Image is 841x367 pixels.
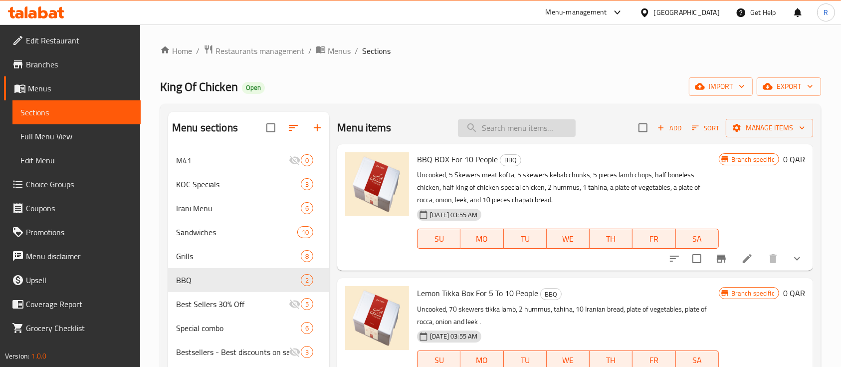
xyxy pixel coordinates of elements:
[541,289,561,300] span: BBQ
[464,232,499,246] span: MO
[20,154,133,166] span: Edit Menu
[176,154,289,166] span: M41
[301,202,313,214] div: items
[26,226,133,238] span: Promotions
[417,169,718,206] p: Uncooked, 5 Skewers meat kofta, 5 skewers kebab chunks, 5 pieces lamb chops, half boneless chicke...
[4,292,141,316] a: Coverage Report
[281,116,305,140] span: Sort sections
[508,232,543,246] span: TU
[500,154,521,166] div: BBQ
[301,346,313,358] div: items
[301,348,313,357] span: 3
[168,148,329,172] div: M410
[26,298,133,310] span: Coverage Report
[176,322,301,334] div: Special combo
[689,77,753,96] button: import
[709,247,733,271] button: Branch-specific-item
[301,322,313,334] div: items
[176,226,297,238] span: Sandwiches
[636,232,671,246] span: FR
[316,44,351,57] a: Menus
[697,80,745,93] span: import
[168,172,329,196] div: KOC Specials3
[4,172,141,196] a: Choice Groups
[734,122,805,134] span: Manage items
[4,52,141,76] a: Branches
[168,292,329,316] div: Best Sellers 30% Off5
[5,350,29,363] span: Version:
[305,116,329,140] button: Add section
[168,268,329,292] div: BBQ2
[632,229,675,249] button: FR
[289,154,301,166] svg: Inactive section
[4,28,141,52] a: Edit Restaurant
[26,34,133,46] span: Edit Restaurant
[308,45,312,57] li: /
[176,274,301,286] span: BBQ
[676,229,719,249] button: SA
[692,122,719,134] span: Sort
[160,45,192,57] a: Home
[460,229,503,249] button: MO
[26,274,133,286] span: Upsell
[301,300,313,309] span: 5
[761,247,785,271] button: delete
[662,247,686,271] button: sort-choices
[160,44,821,57] nav: breadcrumb
[242,82,265,94] div: Open
[824,7,828,18] span: R
[26,178,133,190] span: Choice Groups
[4,76,141,100] a: Menus
[301,180,313,189] span: 3
[504,229,547,249] button: TU
[653,120,685,136] span: Add item
[345,286,409,350] img: Lemon Tikka Box For 5 To 10 People
[26,202,133,214] span: Coupons
[176,298,289,310] div: Best Sellers 30% Off
[345,152,409,216] img: BBQ BOX For 10 People
[301,252,313,261] span: 8
[160,75,238,98] span: King Of Chicken
[540,288,562,300] div: BBQ
[20,130,133,142] span: Full Menu View
[727,155,779,164] span: Branch specific
[12,100,141,124] a: Sections
[301,154,313,166] div: items
[656,122,683,134] span: Add
[4,316,141,340] a: Grocery Checklist
[500,154,521,166] span: BBQ
[297,226,313,238] div: items
[176,178,301,190] span: KOC Specials
[4,268,141,292] a: Upsell
[28,82,133,94] span: Menus
[4,220,141,244] a: Promotions
[301,298,313,310] div: items
[176,346,289,358] span: Bestsellers - Best discounts on selected items
[168,244,329,268] div: Grills8
[20,106,133,118] span: Sections
[417,152,498,167] span: BBQ BOX For 10 People
[301,274,313,286] div: items
[426,210,481,220] span: [DATE] 03:55 AM
[196,45,200,57] li: /
[12,148,141,172] a: Edit Menu
[680,232,715,246] span: SA
[355,45,358,57] li: /
[417,303,718,328] p: Uncooked, 70 skewers tikka lamb, 2 hummus, tahina, 10 Iranian bread, plate of vegetables, plate o...
[785,247,809,271] button: show more
[4,196,141,220] a: Coupons
[26,250,133,262] span: Menu disclaimer
[260,117,281,138] span: Select all sections
[215,45,304,57] span: Restaurants management
[301,250,313,262] div: items
[12,124,141,148] a: Full Menu View
[4,244,141,268] a: Menu disclaimer
[328,45,351,57] span: Menus
[421,232,456,246] span: SU
[458,119,576,137] input: search
[176,250,301,262] span: Grills
[590,229,632,249] button: TH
